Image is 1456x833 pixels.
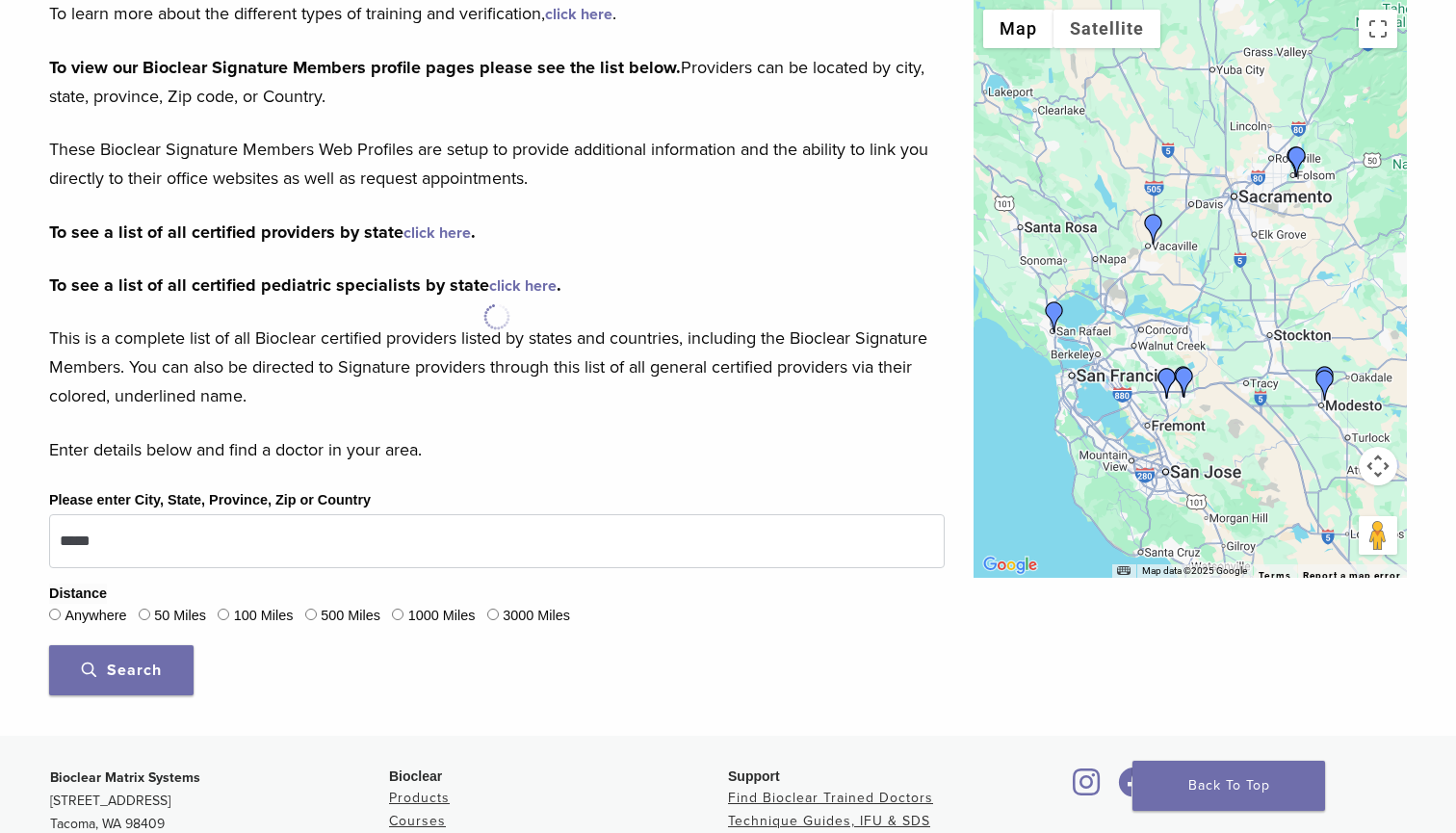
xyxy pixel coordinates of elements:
strong: Bioclear Matrix Systems [50,769,200,786]
p: Enter details below and find a doctor in your area. [49,435,945,464]
a: Bioclear [1111,779,1156,798]
label: Please enter City, State, Province, Zip or Country [49,490,371,511]
label: Anywhere [65,606,126,627]
button: Map camera controls [1359,447,1397,485]
a: click here [545,5,612,24]
div: Dr. Sharokina Eshaghi [1310,366,1340,397]
span: Search [82,661,162,680]
button: Drag Pegman onto the map to open Street View [1359,516,1397,555]
p: Providers can be located by city, state, province, Zip code, or Country. [49,53,945,111]
a: Technique Guides, IFU & SDS [728,813,930,829]
button: Keyboard shortcuts [1117,564,1131,578]
a: Products [389,790,450,806]
a: click here [403,223,471,243]
span: Map data ©2025 Google [1142,565,1247,576]
div: Dr. Joshua Solomon [1168,366,1199,397]
button: Toggle fullscreen view [1359,10,1397,48]
a: Find Bioclear Trained Doctors [728,790,933,806]
p: This is a complete list of all Bioclear certified providers listed by states and countries, inclu... [49,324,945,410]
div: Dr. Reza Moezi [1138,214,1169,245]
div: Dr. John Chan [1169,367,1200,398]
a: Open this area in Google Maps (opens a new window) [978,553,1042,578]
div: Dr. Alexandra Hebert [1310,370,1340,401]
label: 50 Miles [154,606,206,627]
span: Support [728,768,780,784]
strong: To view our Bioclear Signature Members profile pages please see the list below. [49,57,681,78]
label: 1000 Miles [408,606,476,627]
p: These Bioclear Signature Members Web Profiles are setup to provide additional information and the... [49,135,945,193]
a: Terms (opens in new tab) [1259,570,1291,582]
span: Bioclear [389,768,442,784]
legend: Distance [49,584,107,605]
a: Report a map error [1303,570,1401,581]
label: 3000 Miles [503,606,570,627]
div: Dr. Shaina Dimariano [1281,146,1312,177]
strong: To see a list of all certified providers by state . [49,221,476,243]
button: Search [49,645,194,695]
img: Google [978,553,1042,578]
label: 100 Miles [234,606,294,627]
div: Dr. Olivia Nguyen [1152,368,1183,399]
a: Bioclear [1067,779,1107,798]
label: 500 Miles [321,606,380,627]
a: click here [489,276,557,296]
div: Dr. Dipa Cappelen [1039,301,1070,332]
a: Back To Top [1132,761,1325,811]
button: Show satellite imagery [1053,10,1160,48]
div: Dr. Julianne Digiorno [1282,146,1313,177]
button: Show street map [983,10,1053,48]
strong: To see a list of all certified pediatric specialists by state . [49,274,561,296]
a: Courses [389,813,446,829]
